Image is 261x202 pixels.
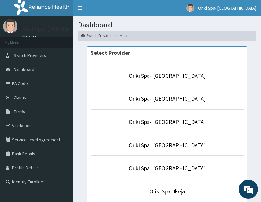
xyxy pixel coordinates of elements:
[129,95,206,102] a: Oriki Spa- [GEOGRAPHIC_DATA]
[129,72,206,79] a: Oriki Spa- [GEOGRAPHIC_DATA]
[81,33,113,38] a: Switch Providers
[14,53,46,58] span: Switch Providers
[78,21,256,29] h1: Dashboard
[14,95,26,100] span: Claims
[22,26,100,32] p: Oriki Spa- [GEOGRAPHIC_DATA]
[198,5,256,11] span: Oriki Spa- [GEOGRAPHIC_DATA]
[129,141,206,149] a: Oriki Spa- [GEOGRAPHIC_DATA]
[3,19,17,33] img: User Image
[129,164,206,172] a: Oriki Spa- [GEOGRAPHIC_DATA]
[91,49,130,56] strong: Select Provider
[14,67,34,72] span: Dashboard
[186,4,194,12] img: User Image
[14,109,25,114] span: Tariffs
[22,35,38,39] a: Online
[149,188,185,195] a: Oriki Spa- Ikeja
[114,33,127,38] li: Here
[129,118,206,126] a: Oriki Spa- [GEOGRAPHIC_DATA]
